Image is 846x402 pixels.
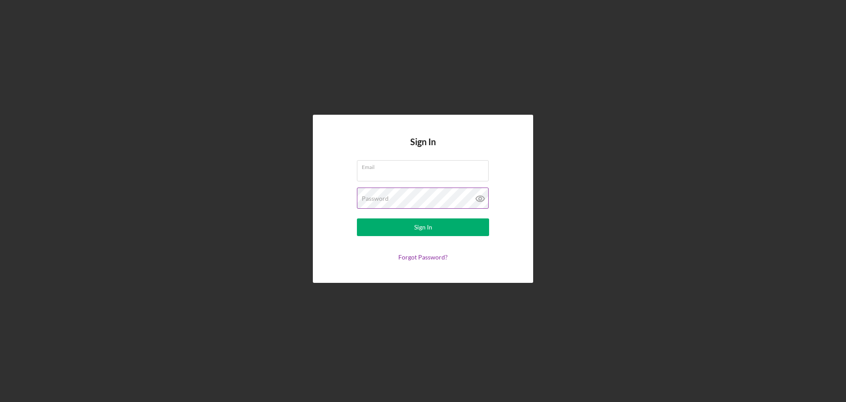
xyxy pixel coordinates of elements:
button: Sign In [357,218,489,236]
div: Sign In [414,218,432,236]
h4: Sign In [410,137,436,160]
label: Email [362,161,489,170]
a: Forgot Password? [398,253,448,261]
label: Password [362,195,389,202]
